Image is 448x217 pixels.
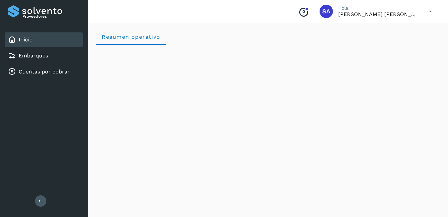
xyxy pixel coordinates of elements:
div: Inicio [5,32,83,47]
p: Saul Armando Palacios Martinez [338,11,418,17]
p: Hola, [338,5,418,11]
a: Cuentas por cobrar [19,68,70,75]
a: Inicio [19,36,33,43]
p: Proveedores [22,14,80,19]
div: Cuentas por cobrar [5,64,83,79]
div: Embarques [5,48,83,63]
span: Resumen operativo [101,34,160,40]
a: Embarques [19,52,48,59]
